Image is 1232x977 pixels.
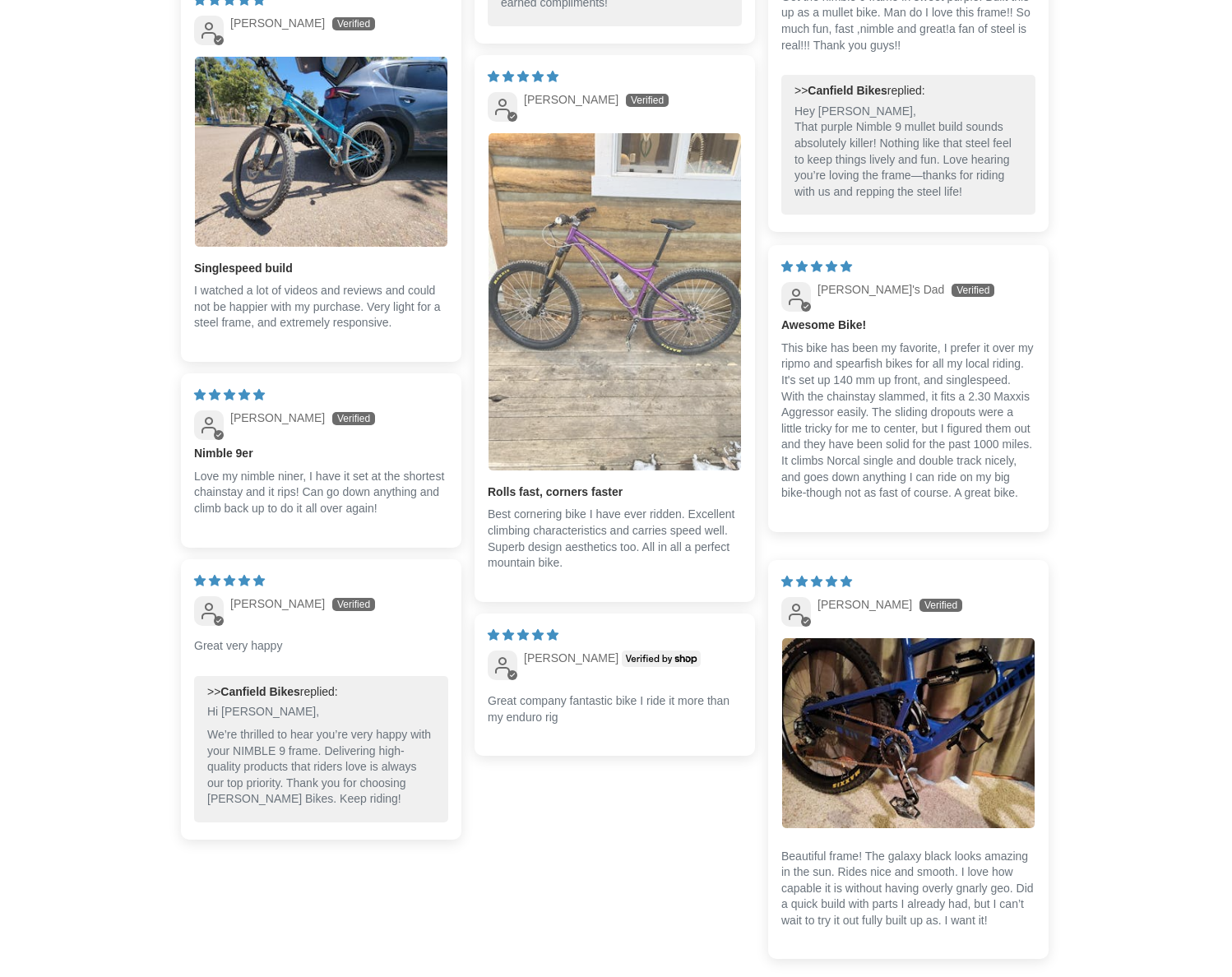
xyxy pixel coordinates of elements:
[781,317,1035,334] b: Awesome Bike!
[488,693,742,725] p: Great company fantastic bike I ride it more than my enduro rig
[488,70,558,83] span: 5 star review
[207,727,435,808] p: We’re thrilled to hear you’re very happy with your NIMBLE 9 frame. Delivering high-quality produc...
[794,104,1022,201] p: Hey [PERSON_NAME], That purple Nimble 9 mullet build sounds absolutely killer! Nothing like that ...
[489,133,741,470] img: User picture
[488,132,742,471] a: Link to user picture 1
[194,574,265,587] span: 5 star review
[781,340,1035,502] p: This bike has been my favorite, I prefer it over my ripmo and spearfish bikes for all my local ri...
[524,93,618,106] span: [PERSON_NAME]
[207,704,435,720] p: Hi [PERSON_NAME],
[194,388,265,401] span: 5 star review
[194,261,448,277] b: Singlespeed build
[220,685,299,698] b: Canfield Bikes
[817,283,944,296] span: [PERSON_NAME]'s Dad
[194,446,448,462] b: Nimble 9er
[195,57,447,247] img: User picture
[794,83,1022,100] div: >> replied:
[194,56,448,248] a: Link to user picture 1
[808,84,887,97] b: Canfield Bikes
[782,638,1035,828] img: User picture
[488,484,742,501] b: Rolls fast, corners faster
[817,598,912,611] span: [PERSON_NAME]
[207,684,435,701] div: >> replied:
[230,597,325,610] span: [PERSON_NAME]
[524,651,618,664] span: [PERSON_NAME]
[488,628,558,641] span: 5 star review
[488,507,742,571] p: Best cornering bike I have ever ridden. Excellent climbing characteristics and carries speed well...
[230,16,325,30] span: [PERSON_NAME]
[781,637,1035,829] a: Link to user picture 1
[781,260,852,273] span: 5 star review
[622,651,702,667] img: Verified by Shop
[781,575,852,588] span: 5 star review
[194,283,448,331] p: I watched a lot of videos and reviews and could not be happier with my purchase. Very light for a...
[194,469,448,517] p: Love my nimble niner, I have it set at the shortest chainstay and it rips! Can go down anything a...
[781,849,1035,929] p: Beautiful frame! The galaxy black looks amazing in the sun. Rides nice and smooth. I love how cap...
[230,411,325,424] span: [PERSON_NAME]
[194,638,448,655] p: Great very happy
